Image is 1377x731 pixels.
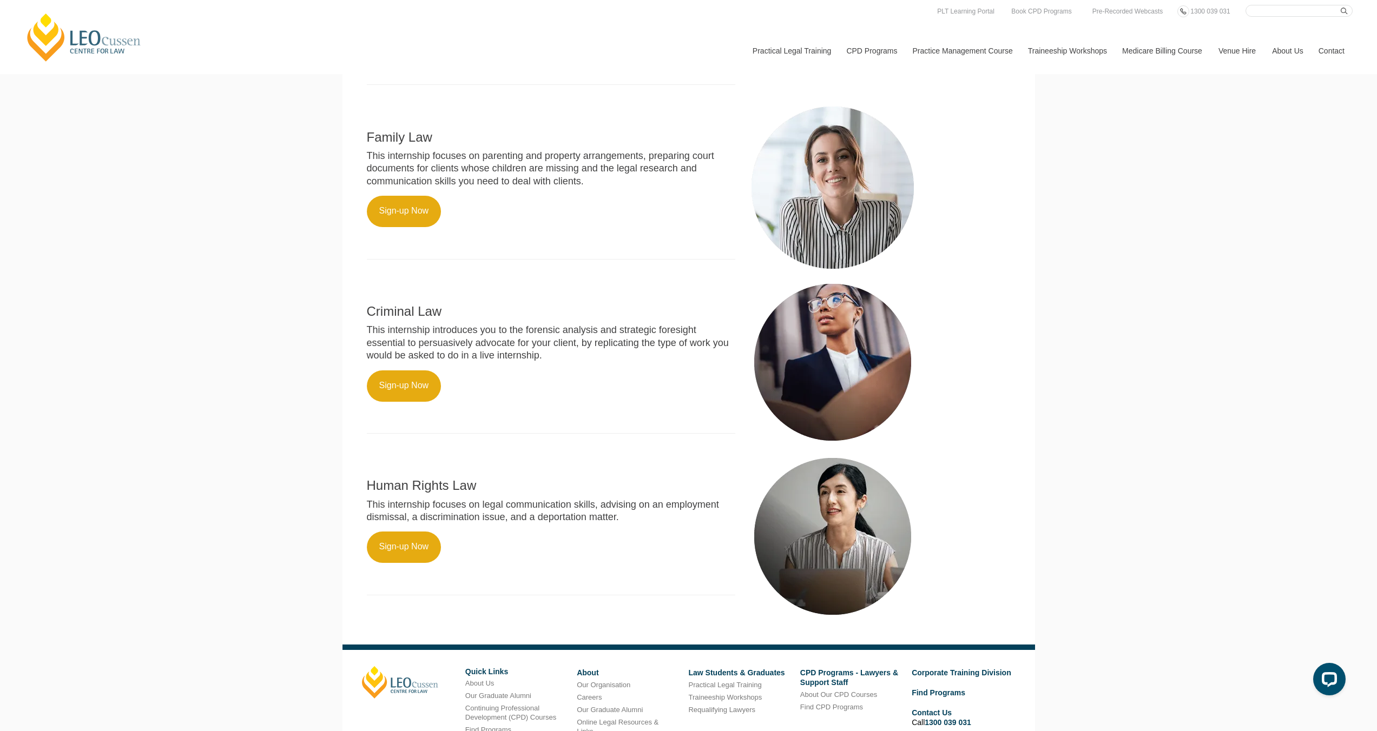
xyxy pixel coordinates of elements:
a: Practical Legal Training [744,28,839,74]
a: Requalifying Lawyers [688,706,755,714]
a: Our Organisation [577,681,630,689]
h6: Quick Links [465,668,569,676]
a: Find CPD Programs [800,703,863,711]
span: 1300 039 031 [1190,8,1230,15]
a: Practical Legal Training [688,681,761,689]
a: Continuing Professional Development (CPD) Courses [465,704,556,721]
a: 1300 039 031 [925,718,971,727]
a: Contact Us [912,708,952,717]
a: PLT Learning Portal [934,5,997,17]
a: Medicare Billing Course [1114,28,1210,74]
a: About Us [1264,28,1310,74]
a: Careers [577,693,602,701]
a: Our Graduate Alumni [465,692,531,700]
a: [PERSON_NAME] [362,666,438,699]
a: Pre-Recorded Webcasts [1090,5,1166,17]
a: Contact [1310,28,1353,74]
a: Book CPD Programs [1009,5,1074,17]
iframe: LiveChat chat widget [1304,659,1350,704]
p: This internship introduces you to the forensic analysis and strategic foresight essential to pers... [367,324,736,362]
a: Law Students & Graduates [688,668,785,677]
a: 1300 039 031 [1188,5,1233,17]
li: Call [912,706,1015,729]
a: Sign-up Now [367,531,442,563]
a: Sign-up Now [367,370,442,402]
a: Traineeship Workshops [1020,28,1114,74]
a: CPD Programs - Lawyers & Support Staff [800,668,898,687]
a: Our Graduate Alumni [577,706,643,714]
a: About Us [465,679,494,687]
a: About Our CPD Courses [800,690,877,699]
a: About [577,668,598,677]
a: CPD Programs [838,28,904,74]
a: Venue Hire [1210,28,1264,74]
a: Traineeship Workshops [688,693,762,701]
a: Practice Management Course [905,28,1020,74]
a: Corporate Training Division [912,668,1011,677]
h2: Human Rights Law [367,479,736,493]
h2: Family Law [367,130,736,144]
a: Sign-up Now [367,196,442,227]
p: This internship focuses on legal communication skills, advising on an employment dismissal, a dis... [367,499,736,524]
a: [PERSON_NAME] Centre for Law [24,12,144,63]
h2: Criminal Law [367,304,736,318]
p: This internship focuses on parenting and property arrangements, preparing court documents for cli... [367,150,736,188]
a: Find Programs [912,688,965,697]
